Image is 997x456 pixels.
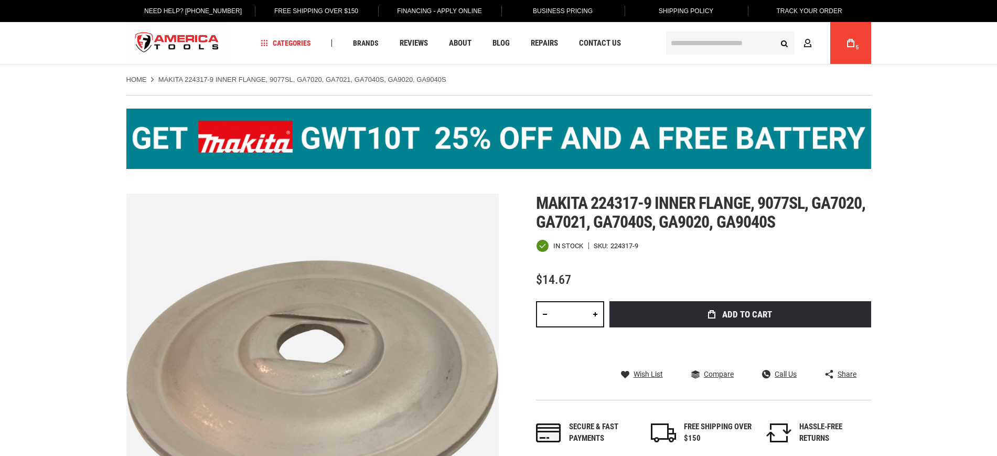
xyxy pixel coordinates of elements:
div: Secure & fast payments [569,421,637,444]
img: America Tools [126,24,228,63]
a: Categories [256,36,316,50]
span: Reviews [400,39,428,47]
span: Contact Us [579,39,621,47]
a: Compare [691,369,734,379]
span: About [449,39,471,47]
span: Add to Cart [722,310,772,319]
a: Home [126,75,147,84]
a: store logo [126,24,228,63]
div: HASSLE-FREE RETURNS [799,421,867,444]
button: Add to Cart [609,301,871,327]
img: payments [536,423,561,442]
span: Wish List [634,370,663,378]
span: Repairs [531,39,558,47]
div: FREE SHIPPING OVER $150 [684,421,752,444]
span: 5 [856,45,859,50]
a: Wish List [621,369,663,379]
a: Reviews [395,36,433,50]
button: Search [775,33,795,53]
a: Brands [348,36,383,50]
img: BOGO: Buy the Makita® XGT IMpact Wrench (GWT10T), get the BL4040 4ah Battery FREE! [126,109,871,169]
span: Call Us [775,370,797,378]
div: 224317-9 [610,242,638,249]
img: returns [766,423,791,442]
span: $14.67 [536,272,571,287]
a: Blog [488,36,514,50]
iframe: Secure express checkout frame [607,331,873,361]
strong: SKU [594,242,610,249]
span: Brands [353,39,379,47]
span: In stock [553,242,583,249]
a: Contact Us [574,36,626,50]
a: Repairs [526,36,563,50]
span: Compare [704,370,734,378]
span: Makita 224317-9 inner flange, 9077sl, ga7020, ga7021, ga7040s, ga9020, ga9040s [536,193,866,232]
img: shipping [651,423,676,442]
strong: MAKITA 224317-9 INNER FLANGE, 9077SL, GA7020, GA7021, GA7040S, GA9020, GA9040S [158,76,446,83]
span: Categories [261,39,311,47]
a: Call Us [762,369,797,379]
div: Availability [536,239,583,252]
a: 5 [841,22,861,64]
span: Shipping Policy [659,7,714,15]
a: About [444,36,476,50]
span: Blog [492,39,510,47]
span: Share [838,370,856,378]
